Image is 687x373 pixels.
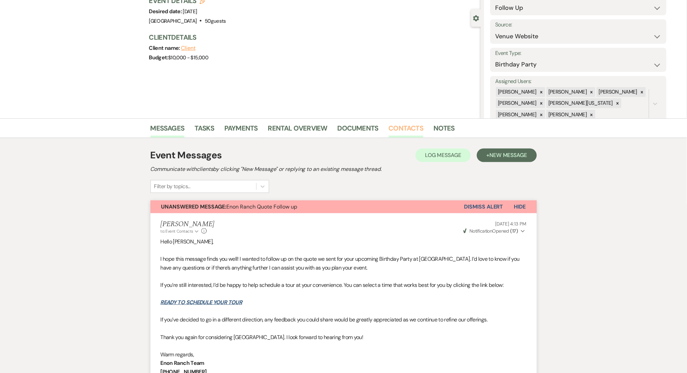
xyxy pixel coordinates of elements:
[205,18,226,24] span: 50 guests
[268,123,327,138] a: Rental Overview
[161,229,193,234] span: to: Event Contacts
[496,20,662,30] label: Source:
[433,123,455,138] a: Notes
[149,44,181,52] span: Client name:
[168,54,208,61] span: $10,000 - $15,000
[183,8,197,15] span: [DATE]
[514,203,526,210] span: Hide
[161,228,200,234] button: to: Event Contacts
[161,203,298,210] span: Enon Ranch Quote Follow up
[149,54,168,61] span: Budget:
[161,359,204,367] strong: Enon Ranch Team
[489,152,527,159] span: New Message
[154,182,190,191] div: Filter by topics...
[510,228,518,234] strong: ( 17 )
[149,8,183,15] span: Desired date:
[496,48,662,58] label: Event Type:
[462,228,526,235] button: NotificationOpened (17)
[464,200,503,213] button: Dismiss Alert
[150,165,537,173] h2: Communicate with clients by clicking "New Message" or replying to an existing message thread.
[150,200,464,213] button: Unanswered Message:Enon Ranch Quote Follow up
[149,33,474,42] h3: Client Details
[149,18,197,24] span: [GEOGRAPHIC_DATA]
[416,149,471,162] button: Log Message
[224,123,258,138] a: Payments
[161,237,527,246] p: Hello [PERSON_NAME],
[338,123,379,138] a: Documents
[496,77,662,86] label: Assigned Users:
[547,110,588,120] div: [PERSON_NAME]
[161,299,242,306] a: READY TO SCHEDULE YOUR TOUR
[161,255,527,272] p: I hope this message finds you well! I wanted to follow up on the quote we sent for your upcoming ...
[161,220,215,229] h5: [PERSON_NAME]
[161,315,527,324] p: If you’ve decided to go in a different direction, any feedback you could share would be greatly a...
[473,15,479,21] button: Close lead details
[496,98,538,108] div: [PERSON_NAME]
[503,200,537,213] button: Hide
[477,149,537,162] button: +New Message
[195,123,214,138] a: Tasks
[495,221,526,227] span: [DATE] 4:13 PM
[547,98,614,108] div: [PERSON_NAME][US_STATE]
[496,110,538,120] div: [PERSON_NAME]
[161,350,527,359] p: Warm regards,
[547,87,588,97] div: [PERSON_NAME]
[161,333,527,342] p: Thank you again for considering [GEOGRAPHIC_DATA]. I look forward to hearing from you!
[470,228,492,234] span: Notification
[181,45,196,51] button: Client
[597,87,639,97] div: [PERSON_NAME]
[161,203,227,210] strong: Unanswered Message:
[389,123,424,138] a: Contacts
[496,87,538,97] div: [PERSON_NAME]
[463,228,518,234] span: Opened
[161,281,527,290] p: If you’re still interested, I’d be happy to help schedule a tour at your convenience. You can sel...
[425,152,461,159] span: Log Message
[150,123,185,138] a: Messages
[150,148,222,162] h1: Event Messages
